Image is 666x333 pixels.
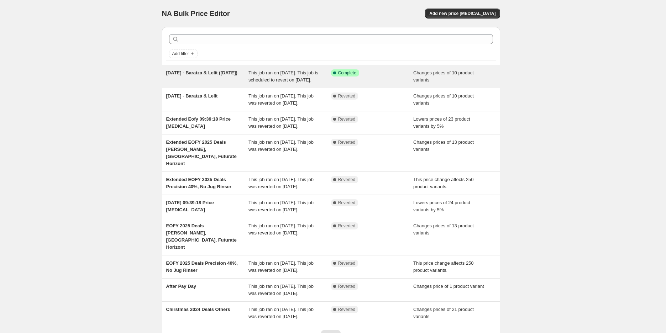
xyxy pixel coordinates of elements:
span: Add filter [172,51,189,57]
span: Extended EOFY 2025 Deals Precision 40%, No Jug Rinser [166,177,232,189]
span: Reverted [338,116,356,122]
span: This job ran on [DATE]. This job was reverted on [DATE]. [248,93,314,106]
button: Add filter [169,49,198,58]
span: Changes prices of 10 product variants [413,70,474,83]
span: Reverted [338,223,356,229]
span: Reverted [338,284,356,289]
span: This job ran on [DATE]. This job is scheduled to revert on [DATE]. [248,70,318,83]
span: This job ran on [DATE]. This job was reverted on [DATE]. [248,116,314,129]
span: This job ran on [DATE]. This job was reverted on [DATE]. [248,223,314,236]
button: Add new price [MEDICAL_DATA] [425,9,500,18]
span: Chirstmas 2024 Deals Others [166,307,230,312]
span: Complete [338,70,356,76]
span: EOFY 2025 Deals Precision 40%, No Jug Rinser [166,260,238,273]
span: NA Bulk Price Editor [162,10,230,17]
span: Changes price of 1 product variant [413,284,484,289]
span: Changes prices of 10 product variants [413,93,474,106]
span: This job ran on [DATE]. This job was reverted on [DATE]. [248,139,314,152]
span: Reverted [338,260,356,266]
span: Reverted [338,177,356,183]
span: Reverted [338,93,356,99]
span: Lowers prices of 24 product variants by 5% [413,200,470,212]
span: [DATE] 09:39:18 Price [MEDICAL_DATA] [166,200,214,212]
span: This job ran on [DATE]. This job was reverted on [DATE]. [248,284,314,296]
span: Add new price [MEDICAL_DATA] [429,11,495,16]
span: Changes prices of 13 product variants [413,223,474,236]
span: This job ran on [DATE]. This job was reverted on [DATE]. [248,307,314,319]
span: Changes prices of 13 product variants [413,139,474,152]
span: Reverted [338,307,356,312]
span: Reverted [338,200,356,206]
span: Extended EOFY 2025 Deals [PERSON_NAME], [GEOGRAPHIC_DATA], Futurate Horizont [166,139,237,166]
span: Changes prices of 21 product variants [413,307,474,319]
span: This job ran on [DATE]. This job was reverted on [DATE]. [248,260,314,273]
span: Lowers prices of 23 product variants by 5% [413,116,470,129]
span: [DATE] - Baratza & Lelit [166,93,218,99]
span: Extended Eofy 09:39:18 Price [MEDICAL_DATA] [166,116,231,129]
span: This price change affects 250 product variants. [413,177,474,189]
span: This job ran on [DATE]. This job was reverted on [DATE]. [248,200,314,212]
span: EOFY 2025 Deals [PERSON_NAME], [GEOGRAPHIC_DATA], Futurate Horizont [166,223,237,250]
span: Reverted [338,139,356,145]
span: This price change affects 250 product variants. [413,260,474,273]
span: After Pay Day [166,284,196,289]
span: [DATE] - Baratza & Lelit ([DATE]) [166,70,237,75]
span: This job ran on [DATE]. This job was reverted on [DATE]. [248,177,314,189]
